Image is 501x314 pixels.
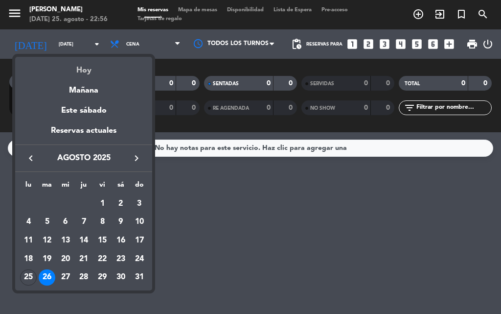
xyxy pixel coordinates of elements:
div: 8 [94,214,111,230]
td: 22 de agosto de 2025 [93,250,112,268]
button: keyboard_arrow_right [128,152,145,165]
td: 25 de agosto de 2025 [19,268,38,287]
th: viernes [93,179,112,194]
div: 14 [75,232,92,249]
div: 25 [20,269,37,286]
div: 1 [94,195,111,212]
i: keyboard_arrow_left [25,152,37,164]
td: 3 de agosto de 2025 [130,194,149,213]
div: 13 [57,232,74,249]
div: 31 [131,269,148,286]
div: 10 [131,214,148,230]
td: 16 de agosto de 2025 [112,231,130,250]
td: 7 de agosto de 2025 [75,213,93,232]
td: 8 de agosto de 2025 [93,213,112,232]
td: 26 de agosto de 2025 [38,268,56,287]
div: Este sábado [15,97,152,124]
td: 13 de agosto de 2025 [56,231,75,250]
td: 24 de agosto de 2025 [130,250,149,268]
i: keyboard_arrow_right [131,152,142,164]
div: 18 [20,251,37,267]
td: 28 de agosto de 2025 [75,268,93,287]
span: agosto 2025 [40,152,128,165]
td: 27 de agosto de 2025 [56,268,75,287]
div: 9 [113,214,129,230]
td: 4 de agosto de 2025 [19,213,38,232]
div: 2 [113,195,129,212]
div: 12 [39,232,55,249]
div: Hoy [15,57,152,77]
td: 29 de agosto de 2025 [93,268,112,287]
td: 9 de agosto de 2025 [112,213,130,232]
div: 3 [131,195,148,212]
div: Reservas actuales [15,124,152,145]
div: 20 [57,251,74,267]
th: sábado [112,179,130,194]
td: 18 de agosto de 2025 [19,250,38,268]
td: 1 de agosto de 2025 [93,194,112,213]
div: 24 [131,251,148,267]
th: martes [38,179,56,194]
div: 19 [39,251,55,267]
div: 29 [94,269,111,286]
div: 28 [75,269,92,286]
td: 17 de agosto de 2025 [130,231,149,250]
td: 10 de agosto de 2025 [130,213,149,232]
div: 21 [75,251,92,267]
td: 23 de agosto de 2025 [112,250,130,268]
div: 11 [20,232,37,249]
div: 30 [113,269,129,286]
td: 31 de agosto de 2025 [130,268,149,287]
th: domingo [130,179,149,194]
td: 14 de agosto de 2025 [75,231,93,250]
div: 4 [20,214,37,230]
td: 5 de agosto de 2025 [38,213,56,232]
div: 22 [94,251,111,267]
button: keyboard_arrow_left [22,152,40,165]
div: 17 [131,232,148,249]
div: Mañana [15,77,152,97]
th: jueves [75,179,93,194]
td: 20 de agosto de 2025 [56,250,75,268]
div: 26 [39,269,55,286]
td: 11 de agosto de 2025 [19,231,38,250]
td: 12 de agosto de 2025 [38,231,56,250]
div: 16 [113,232,129,249]
td: AGO. [19,194,93,213]
td: 19 de agosto de 2025 [38,250,56,268]
td: 15 de agosto de 2025 [93,231,112,250]
div: 6 [57,214,74,230]
div: 15 [94,232,111,249]
td: 6 de agosto de 2025 [56,213,75,232]
th: miércoles [56,179,75,194]
div: 7 [75,214,92,230]
td: 2 de agosto de 2025 [112,194,130,213]
th: lunes [19,179,38,194]
div: 27 [57,269,74,286]
div: 5 [39,214,55,230]
td: 30 de agosto de 2025 [112,268,130,287]
td: 21 de agosto de 2025 [75,250,93,268]
div: 23 [113,251,129,267]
